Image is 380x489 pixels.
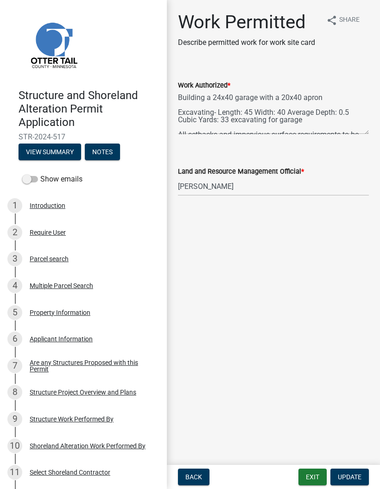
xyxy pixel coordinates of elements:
i: share [326,15,337,26]
div: Applicant Information [30,336,93,342]
h1: Work Permitted [178,11,315,33]
div: Shoreland Alteration Work Performed By [30,443,146,449]
button: Exit [298,469,327,485]
span: Back [185,473,202,481]
div: 1 [7,198,22,213]
h4: Structure and Shoreland Alteration Permit Application [19,89,159,129]
div: 7 [7,358,22,373]
label: Work Authorized [178,82,230,89]
div: 10 [7,439,22,453]
div: Require User [30,229,66,236]
wm-modal-confirm: Summary [19,149,81,157]
div: 2 [7,225,22,240]
button: Back [178,469,209,485]
div: 11 [7,465,22,480]
p: Describe permitted work for work site card [178,37,315,48]
span: STR-2024-517 [19,132,148,141]
button: shareShare [319,11,367,29]
button: Notes [85,144,120,160]
div: Multiple Parcel Search [30,282,93,289]
span: Share [339,15,360,26]
span: Update [338,473,361,481]
div: 5 [7,305,22,320]
label: Land and Resource Management Official [178,169,304,175]
div: Parcel search [30,256,69,262]
div: 9 [7,412,22,426]
div: 3 [7,251,22,266]
button: Update [330,469,369,485]
label: Show emails [22,174,82,185]
div: 8 [7,385,22,400]
div: Property Information [30,309,90,316]
div: Are any Structures Proposed with this Permit [30,359,152,372]
div: Select Shoreland Contractor [30,469,110,476]
button: View Summary [19,144,81,160]
img: Otter Tail County, Minnesota [19,10,88,79]
div: Structure Project Overview and Plans [30,389,136,395]
div: 6 [7,332,22,346]
div: 4 [7,278,22,293]
div: Introduction [30,202,65,209]
wm-modal-confirm: Notes [85,149,120,157]
div: Structure Work Performed By [30,416,114,422]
